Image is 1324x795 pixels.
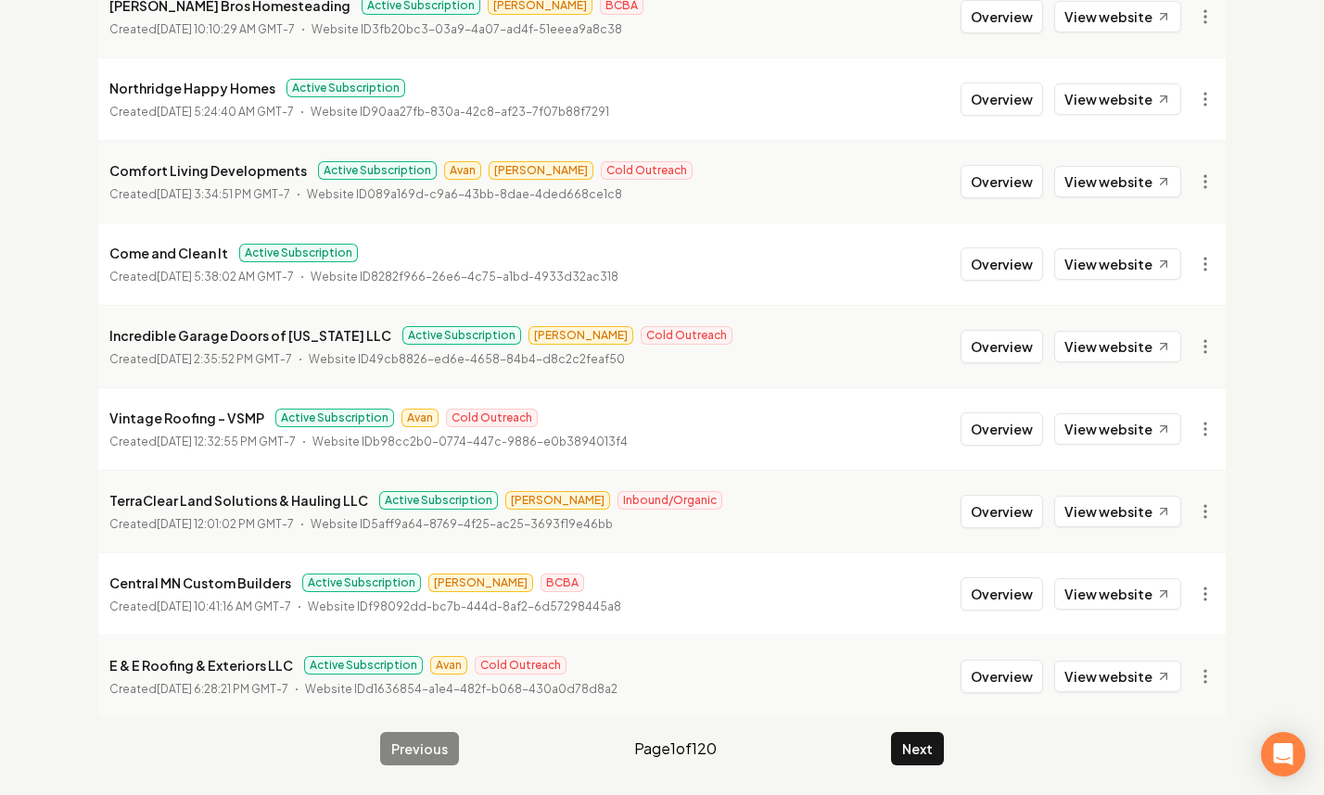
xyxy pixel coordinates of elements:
p: Created [109,598,291,616]
time: [DATE] 10:10:29 AM GMT-7 [157,22,295,36]
button: Overview [961,495,1043,528]
a: View website [1054,331,1181,362]
time: [DATE] 3:34:51 PM GMT-7 [157,187,290,201]
p: Website ID d1636854-a1e4-482f-b068-430a0d78d8a2 [305,680,617,699]
button: Overview [961,577,1043,611]
span: BCBA [541,574,584,592]
time: [DATE] 6:28:21 PM GMT-7 [157,682,288,696]
span: Avan [401,409,439,427]
button: Next [891,732,944,765]
p: Incredible Garage Doors of [US_STATE] LLC [109,324,391,347]
p: Website ID 5aff9a64-8769-4f25-ac25-3693f19e46bb [311,515,613,534]
span: [PERSON_NAME] [428,574,533,592]
a: View website [1054,496,1181,527]
p: Created [109,680,288,699]
p: Website ID f98092dd-bc7b-444d-8af2-6d57298445a8 [308,598,621,616]
time: [DATE] 2:35:52 PM GMT-7 [157,352,292,366]
span: [PERSON_NAME] [528,326,633,345]
button: Overview [961,330,1043,363]
p: Created [109,185,290,204]
span: Active Subscription [304,656,423,675]
p: Vintage Roofing - VSMP [109,407,264,429]
p: Created [109,268,294,286]
p: Created [109,103,294,121]
span: Cold Outreach [475,656,567,675]
time: [DATE] 5:24:40 AM GMT-7 [157,105,294,119]
time: [DATE] 12:32:55 PM GMT-7 [157,435,296,448]
span: Active Subscription [286,79,405,97]
time: [DATE] 12:01:02 PM GMT-7 [157,517,294,531]
time: [DATE] 5:38:02 AM GMT-7 [157,270,294,284]
p: Come and Clean It [109,242,228,264]
a: View website [1054,83,1181,115]
button: Overview [961,412,1043,446]
p: Created [109,433,296,451]
span: Avan [430,656,467,675]
a: View website [1054,166,1181,197]
span: [PERSON_NAME] [489,161,593,180]
span: [PERSON_NAME] [505,491,610,510]
button: Overview [961,660,1043,693]
p: TerraClear Land Solutions & Hauling LLC [109,489,368,511]
p: Website ID 3fb20bc3-03a9-4a07-ad4f-51eeea9a8c38 [312,20,622,39]
p: Created [109,20,295,39]
p: Created [109,515,294,534]
a: View website [1054,248,1181,280]
p: Northridge Happy Homes [109,77,275,99]
span: Avan [444,161,481,180]
a: View website [1054,413,1181,445]
a: View website [1054,661,1181,692]
p: Website ID 089a169d-c9a6-43bb-8dae-4ded668ce1c8 [307,185,622,204]
span: Active Subscription [275,409,394,427]
button: Overview [961,82,1043,116]
span: Cold Outreach [641,326,732,345]
span: Inbound/Organic [617,491,722,510]
p: Website ID b98cc2b0-0774-447c-9886-e0b3894013f4 [312,433,628,451]
button: Overview [961,165,1043,198]
p: Comfort Living Developments [109,159,307,182]
button: Overview [961,247,1043,281]
div: Open Intercom Messenger [1261,732,1305,776]
span: Page 1 of 120 [634,738,717,760]
time: [DATE] 10:41:16 AM GMT-7 [157,599,291,613]
p: Created [109,350,292,369]
span: Active Subscription [302,574,421,592]
span: Active Subscription [318,161,437,180]
span: Active Subscription [379,491,498,510]
span: Cold Outreach [601,161,693,180]
span: Cold Outreach [446,409,538,427]
a: View website [1054,578,1181,610]
p: Central MN Custom Builders [109,572,291,594]
span: Active Subscription [239,244,358,262]
p: Website ID 49cb8826-ed6e-4658-84b4-d8c2c2feaf50 [309,350,625,369]
p: E & E Roofing & Exteriors LLC [109,654,293,676]
span: Active Subscription [402,326,521,345]
p: Website ID 8282f966-26e6-4c75-a1bd-4933d32ac318 [311,268,618,286]
p: Website ID 90aa27fb-830a-42c8-af23-7f07b88f7291 [311,103,609,121]
a: View website [1054,1,1181,32]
